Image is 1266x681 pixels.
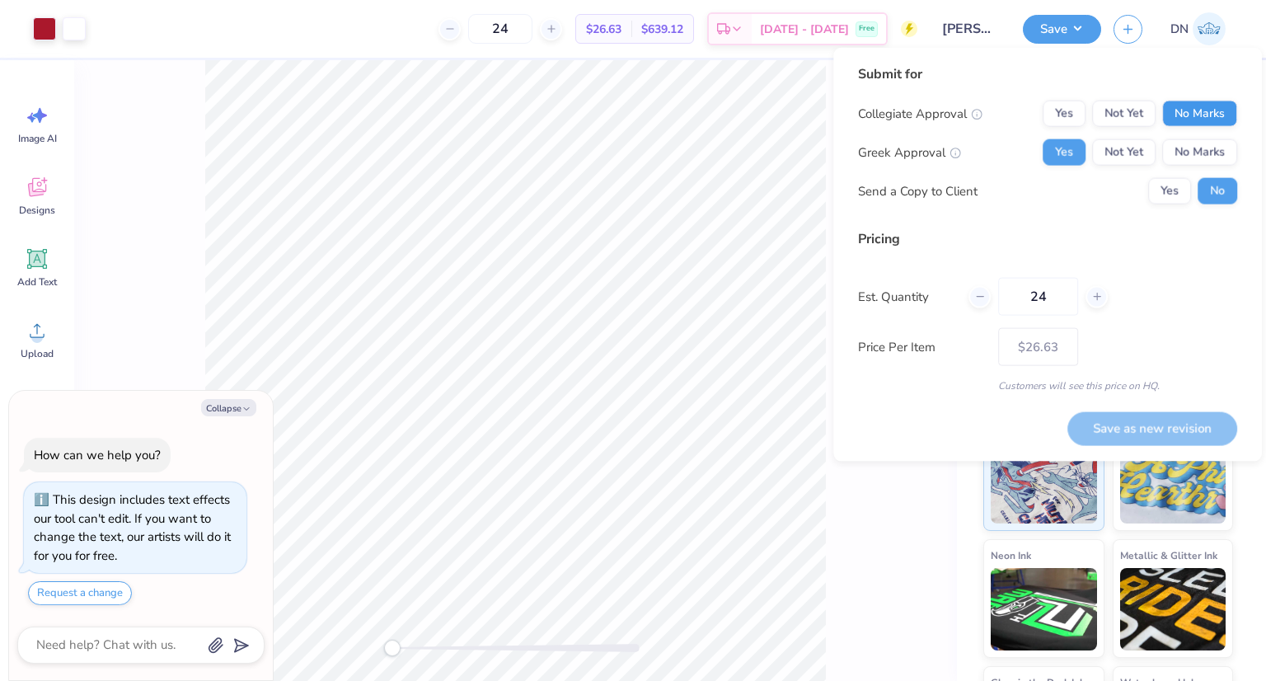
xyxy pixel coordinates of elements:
[28,581,132,605] button: Request a change
[1120,547,1217,564] span: Metallic & Glitter Ink
[1170,20,1189,39] span: DN
[1162,101,1237,127] button: No Marks
[1120,441,1226,524] img: Puff Ink
[1043,101,1085,127] button: Yes
[858,287,956,306] label: Est. Quantity
[991,547,1031,564] span: Neon Ink
[858,64,1237,84] div: Submit for
[930,12,1010,45] input: Untitled Design
[17,275,57,289] span: Add Text
[1198,178,1237,204] button: No
[1092,101,1156,127] button: Not Yet
[201,399,256,416] button: Collapse
[998,278,1078,316] input: – –
[858,337,986,356] label: Price Per Item
[641,21,683,38] span: $639.12
[1148,178,1191,204] button: Yes
[586,21,621,38] span: $26.63
[760,21,849,38] span: [DATE] - [DATE]
[1023,15,1101,44] button: Save
[991,568,1097,650] img: Neon Ink
[468,14,532,44] input: – –
[1162,139,1237,166] button: No Marks
[858,143,961,162] div: Greek Approval
[1120,568,1226,650] img: Metallic & Glitter Ink
[858,378,1237,393] div: Customers will see this price on HQ.
[1092,139,1156,166] button: Not Yet
[1163,12,1233,45] a: DN
[384,640,401,656] div: Accessibility label
[1193,12,1226,45] img: Danielle Newport
[21,347,54,360] span: Upload
[858,181,978,200] div: Send a Copy to Client
[991,441,1097,524] img: Standard
[18,132,57,145] span: Image AI
[1043,139,1085,166] button: Yes
[34,491,231,564] div: This design includes text effects our tool can't edit. If you want to change the text, our artist...
[19,204,55,217] span: Designs
[858,104,982,123] div: Collegiate Approval
[858,229,1237,249] div: Pricing
[34,447,161,463] div: How can we help you?
[859,23,874,35] span: Free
